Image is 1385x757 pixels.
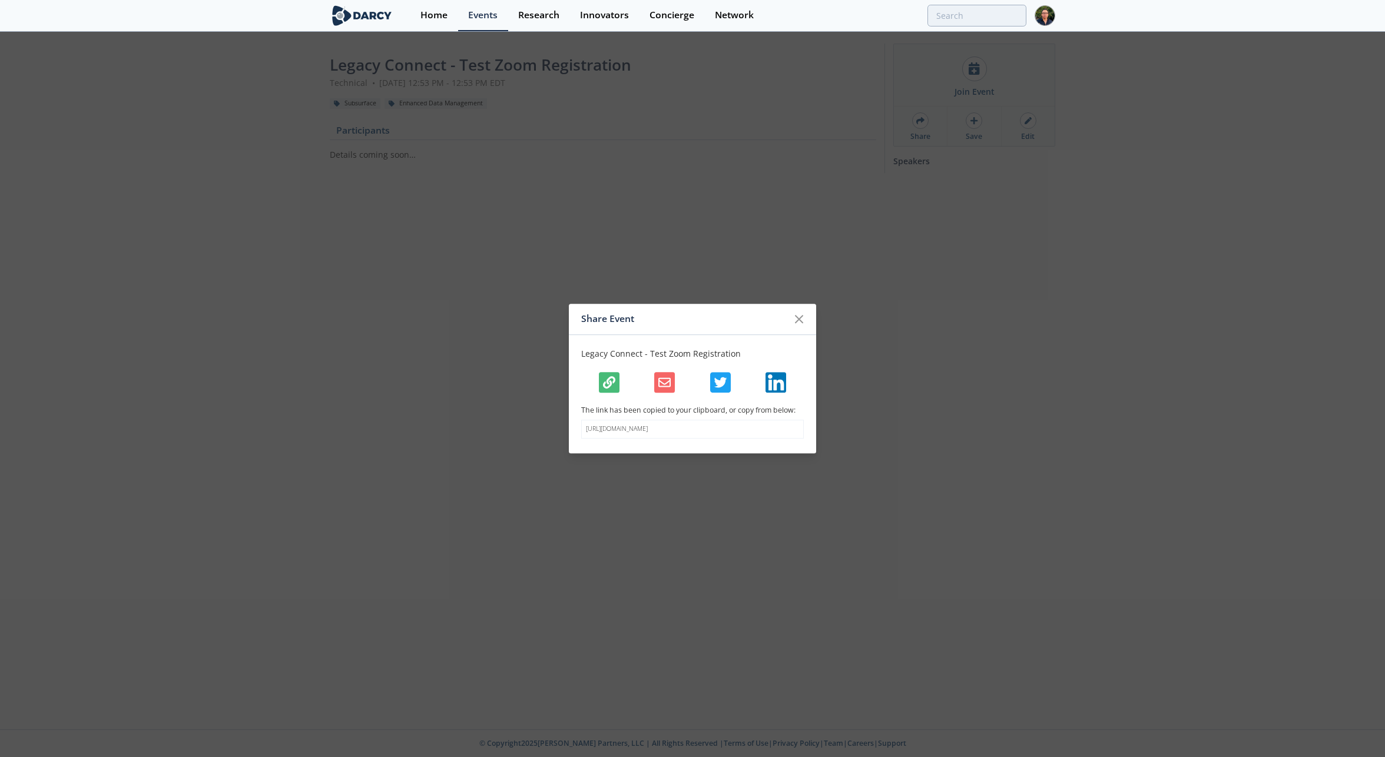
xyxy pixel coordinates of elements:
[766,372,786,393] img: Shares
[330,5,394,26] img: logo-wide.svg
[581,347,804,360] p: Legacy Connect - Test Zoom Registration
[710,372,731,393] img: Shares
[586,425,799,434] p: [URL][DOMAIN_NAME]
[518,11,559,20] div: Research
[420,11,448,20] div: Home
[715,11,754,20] div: Network
[650,11,694,20] div: Concierge
[1035,5,1055,26] img: Profile
[580,11,629,20] div: Innovators
[927,5,1026,26] input: Advanced Search
[468,11,498,20] div: Events
[581,405,804,416] p: The link has been copied to your clipboard, or copy from below:
[581,308,788,330] div: Share Event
